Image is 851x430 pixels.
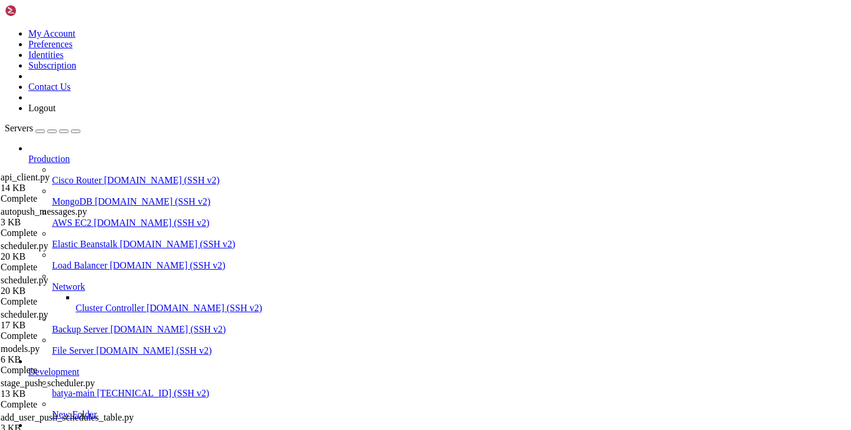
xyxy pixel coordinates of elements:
span: models.py [1,344,40,354]
div: 20 KB [1,251,119,262]
span: api_client.py [1,172,119,193]
span: stage_push_scheduler.py [1,378,119,399]
span: scheduler.py [1,275,48,285]
div: Complete [1,262,119,273]
div: Complete [1,365,119,376]
span: scheduler.py [1,241,48,251]
span: scheduler.py [1,275,119,296]
span: scheduler.py [1,241,119,262]
span: scheduler.py [1,309,119,331]
div: Complete [1,228,119,238]
div: Complete [1,296,119,307]
div: 17 KB [1,320,119,331]
div: 14 KB [1,183,119,193]
div: 13 KB [1,389,119,399]
span: autopush_messages.py [1,206,87,216]
span: scheduler.py [1,309,48,319]
div: Complete [1,399,119,410]
span: stage_push_scheduler.py [1,378,95,388]
span: add_user_push_schedules_table.py [1,412,134,422]
span: models.py [1,344,119,365]
div: Complete [1,331,119,341]
div: 20 KB [1,286,119,296]
span: autopush_messages.py [1,206,119,228]
span: api_client.py [1,172,50,182]
div: 6 KB [1,354,119,365]
div: 3 KB [1,217,119,228]
div: Complete [1,193,119,204]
